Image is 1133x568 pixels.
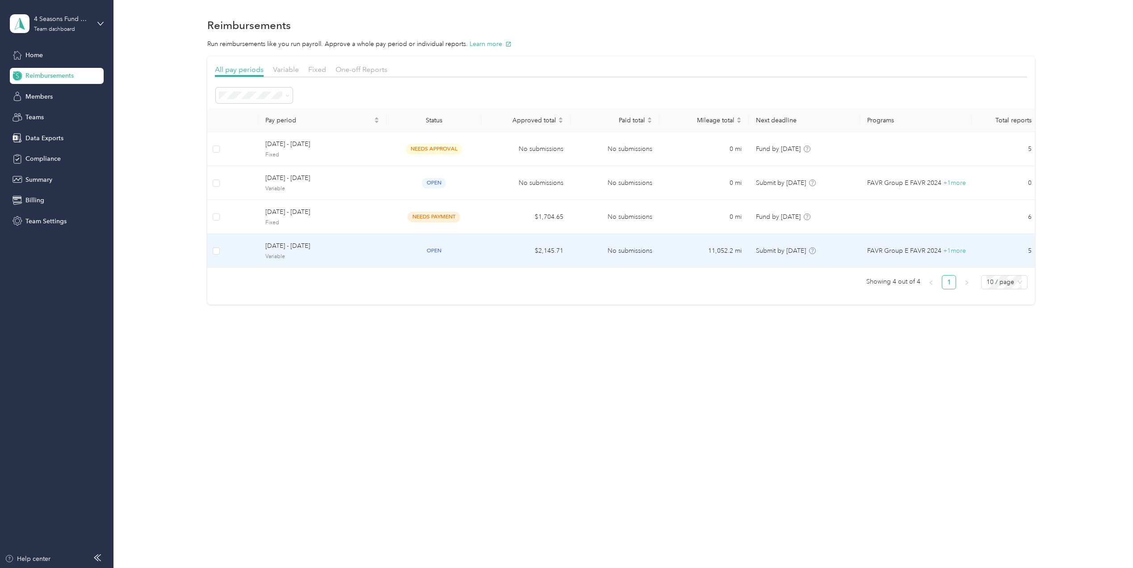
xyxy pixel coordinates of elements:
[207,39,1035,49] p: Run reimbursements like you run payroll. Approve a whole pay period or individual reports.
[481,166,571,200] td: No submissions
[207,21,291,30] h1: Reimbursements
[558,116,563,121] span: caret-up
[756,145,801,153] span: Fund by [DATE]
[265,117,372,124] span: Pay period
[25,134,63,143] span: Data Exports
[25,196,44,205] span: Billing
[558,119,563,125] span: caret-down
[25,154,61,163] span: Compliance
[749,109,860,132] th: Next deadline
[667,117,734,124] span: Mileage total
[265,253,379,261] span: Variable
[1083,518,1133,568] iframe: Everlance-gr Chat Button Frame
[336,65,387,74] span: One-off Reports
[374,119,379,125] span: caret-down
[571,132,660,166] td: No submissions
[924,275,938,289] button: left
[756,247,806,255] span: Submit by [DATE]
[265,219,379,227] span: Fixed
[756,213,801,221] span: Fund by [DATE]
[972,132,1039,166] td: 5
[308,65,326,74] span: Fixed
[394,117,474,124] div: Status
[422,246,446,256] span: open
[972,234,1039,268] td: 5
[942,275,956,289] li: 1
[867,246,941,256] span: FAVR Group E FAVR 2024
[659,132,749,166] td: 0 mi
[972,166,1039,200] td: 0
[960,275,974,289] button: right
[481,234,571,268] td: $2,145.71
[659,166,749,200] td: 0 mi
[964,280,969,285] span: right
[924,275,938,289] li: Previous Page
[265,185,379,193] span: Variable
[265,241,379,251] span: [DATE] - [DATE]
[258,109,386,132] th: Pay period
[406,144,462,154] span: needs approval
[986,276,1022,289] span: 10 / page
[265,207,379,217] span: [DATE] - [DATE]
[736,119,742,125] span: caret-down
[860,109,971,132] th: Programs
[481,132,571,166] td: No submissions
[571,166,660,200] td: No submissions
[34,14,90,24] div: 4 Seasons Fund Raising
[25,175,52,184] span: Summary
[34,27,75,32] div: Team dashboard
[488,117,556,124] span: Approved total
[571,200,660,234] td: No submissions
[578,117,646,124] span: Paid total
[647,119,652,125] span: caret-down
[481,109,571,132] th: Approved total
[942,276,956,289] a: 1
[659,200,749,234] td: 0 mi
[981,275,1028,289] div: Page Size
[960,275,974,289] li: Next Page
[659,234,749,268] td: 11,052.2 mi
[5,554,50,564] button: Help center
[25,71,74,80] span: Reimbursements
[867,178,941,188] span: FAVR Group E FAVR 2024
[647,116,652,121] span: caret-up
[25,217,67,226] span: Team Settings
[265,139,379,149] span: [DATE] - [DATE]
[571,109,660,132] th: Paid total
[943,179,966,187] span: + 1 more
[756,179,806,187] span: Submit by [DATE]
[407,212,460,222] span: needs payment
[481,200,571,234] td: $1,704.65
[972,200,1039,234] td: 6
[571,234,660,268] td: No submissions
[972,109,1039,132] th: Total reports
[470,39,512,49] button: Learn more
[265,151,379,159] span: Fixed
[25,113,44,122] span: Teams
[374,116,379,121] span: caret-up
[736,116,742,121] span: caret-up
[866,275,920,288] span: Showing 4 out of 4
[265,173,379,183] span: [DATE] - [DATE]
[215,65,264,74] span: All pay periods
[25,50,43,60] span: Home
[422,178,446,188] span: open
[928,280,934,285] span: left
[659,109,749,132] th: Mileage total
[273,65,299,74] span: Variable
[943,247,966,255] span: + 1 more
[25,92,53,101] span: Members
